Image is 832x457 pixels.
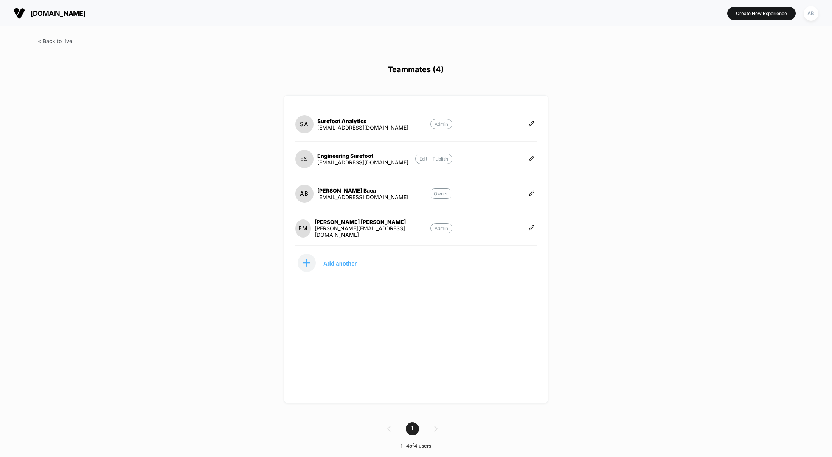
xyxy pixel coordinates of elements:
div: Surefoot Analytics [317,118,408,124]
div: [EMAIL_ADDRESS][DOMAIN_NAME] [317,159,408,165]
img: Visually logo [14,8,25,19]
span: 1 [406,422,419,435]
p: Edit + Publish [415,154,452,164]
p: SA [300,120,309,128]
button: AB [801,6,821,21]
p: Owner [430,188,452,199]
div: [EMAIL_ADDRESS][DOMAIN_NAME] [317,194,408,200]
div: [PERSON_NAME] Baca [317,187,408,194]
div: [PERSON_NAME] [PERSON_NAME] [315,219,430,225]
div: Engineering Surefoot [317,153,408,159]
button: [DOMAIN_NAME] [11,7,88,19]
button: Add another [295,253,371,272]
span: [DOMAIN_NAME] [31,9,85,17]
p: FM [298,225,308,232]
p: AB [300,190,309,197]
p: Admin [430,223,452,233]
p: Add another [323,261,357,265]
p: ES [300,155,308,162]
button: Create New Experience [727,7,796,20]
p: Admin [430,119,452,129]
div: [EMAIL_ADDRESS][DOMAIN_NAME] [317,124,408,131]
div: AB [804,6,818,21]
div: [PERSON_NAME][EMAIL_ADDRESS][DOMAIN_NAME] [315,225,430,238]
